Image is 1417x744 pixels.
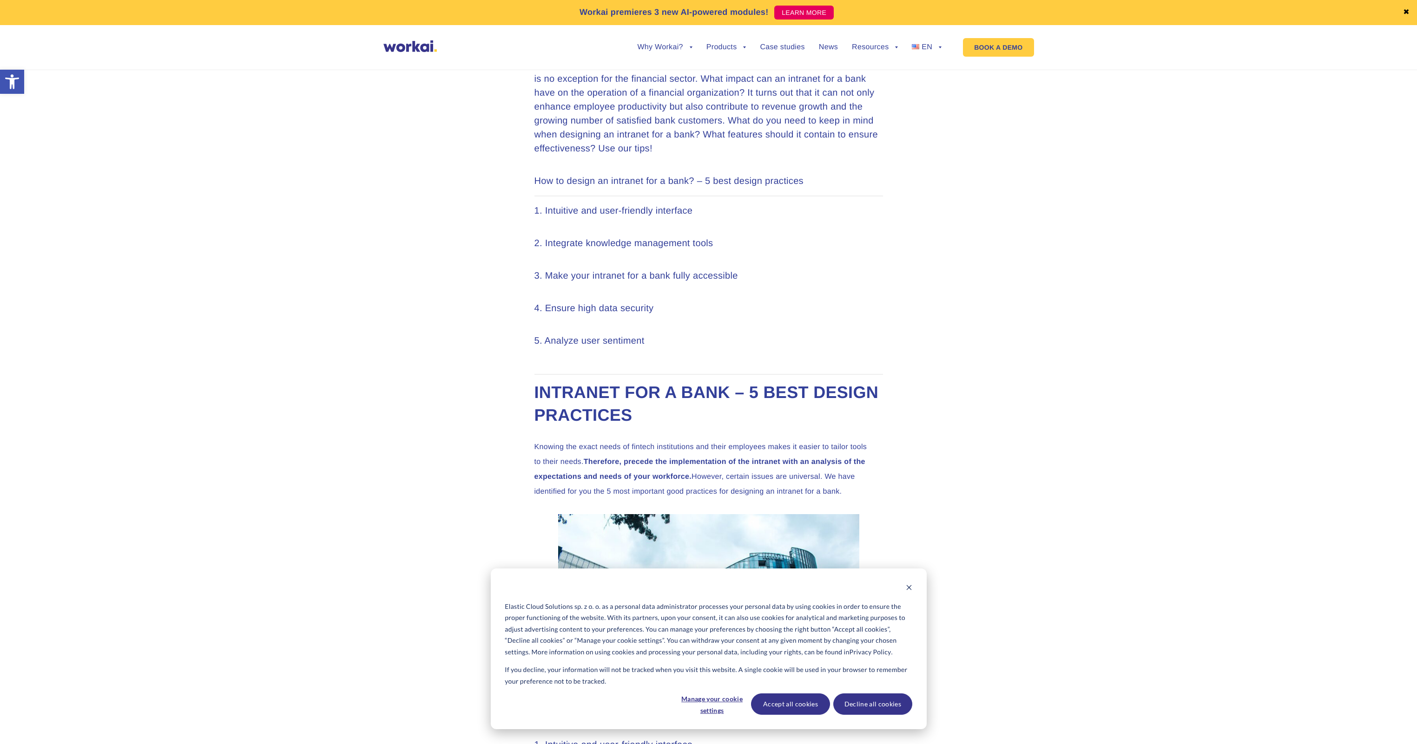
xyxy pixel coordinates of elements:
[774,6,834,20] a: LEARN MORE
[534,458,865,481] strong: Therefore, precede the implementation of the intranet with an analysis of the expectations and ne...
[534,58,883,156] h3: Intranets have become a crucial element for every business operation, and there is no exception f...
[850,646,891,658] a: Privacy Policy
[751,693,830,715] button: Accept all cookies
[505,664,912,687] p: If you decline, your information will not be tracked when you visit this website. A single cookie...
[534,271,738,281] a: 3. Make your intranet for a bank fully accessible
[922,43,932,51] span: EN
[906,583,912,594] button: Dismiss cookie banner
[534,303,654,313] a: 4. Ensure high data security
[1403,9,1410,16] a: ✖
[819,44,838,51] a: News
[505,601,912,658] p: Elastic Cloud Solutions sp. z o. o. as a personal data administrator processes your personal data...
[833,693,912,715] button: Decline all cookies
[534,440,883,499] p: Knowing the exact needs of fintech institutions and their employees makes it easier to tailor too...
[534,174,883,188] p: How to design an intranet for a bank? – 5 best design practices
[580,6,769,19] p: Workai premieres 3 new AI-powered modules!
[534,336,645,346] a: 5. Analyze user sentiment
[637,44,692,51] a: Why Workai?
[534,206,693,216] a: 1. Intuitive and user-friendly interface
[676,693,748,715] button: Manage your cookie settings
[534,238,713,248] a: 2. Integrate knowledge management tools
[706,44,746,51] a: Products
[963,38,1034,57] a: BOOK A DEMO
[760,44,804,51] a: Case studies
[491,568,927,729] div: Cookie banner
[534,381,883,426] h2: Intranet for a bank – 5 best design practices
[912,44,942,51] a: EN
[852,44,898,51] a: Resources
